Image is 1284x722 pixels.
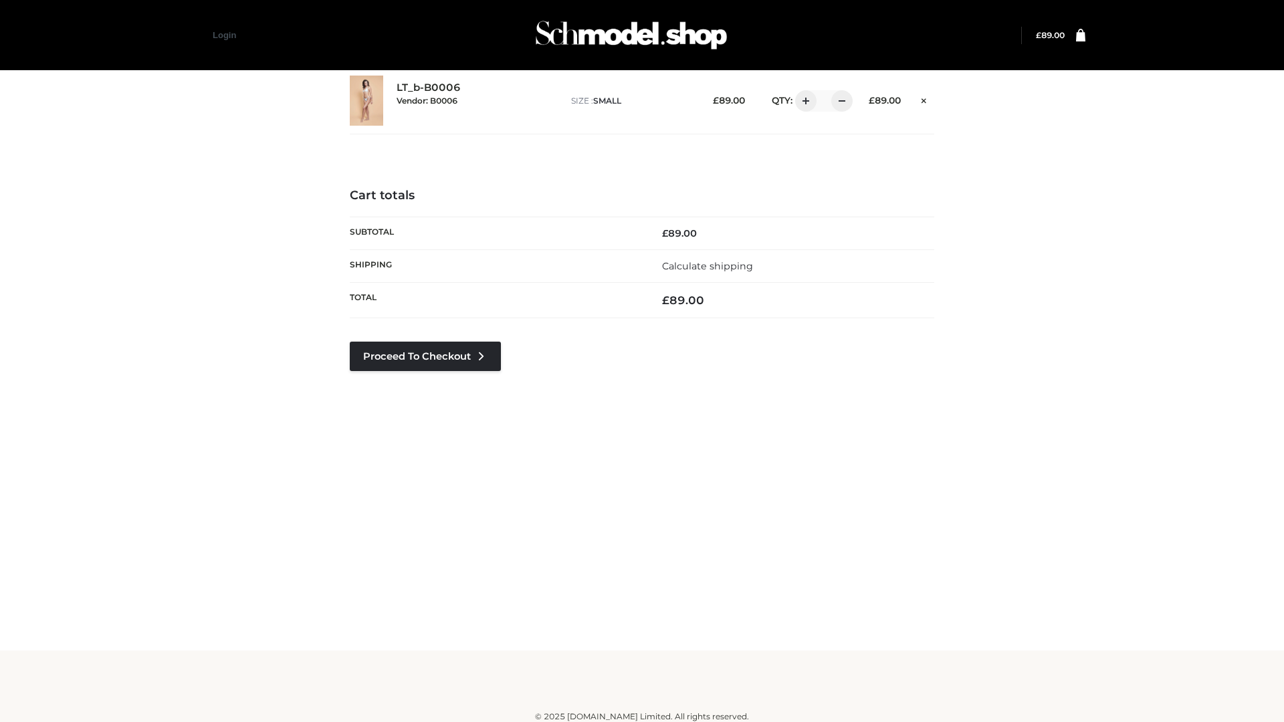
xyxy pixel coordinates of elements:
p: size : [571,95,692,107]
a: Login [213,30,236,40]
span: £ [1036,30,1041,40]
a: £89.00 [1036,30,1065,40]
th: Shipping [350,249,642,282]
bdi: 89.00 [869,95,901,106]
th: Subtotal [350,217,642,249]
span: £ [869,95,875,106]
span: SMALL [593,96,621,106]
span: £ [662,293,669,307]
bdi: 89.00 [662,227,697,239]
a: Remove this item [914,90,934,108]
a: Proceed to Checkout [350,342,501,371]
img: Schmodel Admin 964 [531,9,732,62]
small: Vendor: B0006 [397,96,457,106]
div: LT_b-B0006 [397,82,558,119]
h4: Cart totals [350,189,934,203]
span: £ [662,227,668,239]
bdi: 89.00 [662,293,704,307]
th: Total [350,283,642,318]
bdi: 89.00 [1036,30,1065,40]
a: Calculate shipping [662,260,753,272]
div: QTY: [758,90,848,112]
bdi: 89.00 [713,95,745,106]
span: £ [713,95,719,106]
